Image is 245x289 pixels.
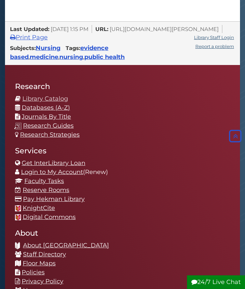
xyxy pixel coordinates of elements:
[21,168,83,176] a: Login to My Account
[66,45,80,51] span: Tags:
[30,53,58,61] a: medicine
[59,53,83,61] a: nursing
[22,104,70,111] a: Databases (A-Z)
[22,113,71,120] a: Journals By Title
[95,26,108,32] span: URL:
[23,251,66,258] a: Staff Directory
[10,46,125,60] span: , , ,
[23,204,55,212] a: KnightCite
[24,177,64,185] a: Faculty Tasks
[23,260,56,267] a: Floor Maps
[194,35,234,40] a: Library Staff Login
[23,242,109,249] a: About [GEOGRAPHIC_DATA]
[22,278,63,285] a: Privacy Policy
[227,132,243,140] a: Back to Top
[10,45,36,51] span: Subjects:
[10,34,16,40] i: Print Page
[20,131,80,138] a: Research Strategies
[51,26,88,32] span: [DATE] 1:15 PM
[23,195,85,203] a: Pay Hekman Library
[22,269,45,276] a: Policies
[15,214,21,220] img: Calvin favicon logo
[15,228,230,238] h2: About
[15,205,21,211] img: Calvin favicon logo
[23,122,74,129] a: Research Guides
[36,44,61,52] a: Nursing
[10,34,48,41] a: Print Page
[14,123,21,130] img: research-guides-icon-white_37x37.png
[110,26,219,32] span: [URL][DOMAIN_NAME][PERSON_NAME]
[195,44,234,49] a: Report a problem
[15,82,230,91] h2: Research
[15,168,230,177] li: (Renew)
[22,159,85,167] a: Get InterLibrary Loan
[10,26,49,32] span: Last Updated:
[187,275,245,289] button: 24/7 Live Chat
[23,186,69,194] a: Reserve Rooms
[84,53,125,61] a: public health
[15,146,230,155] h2: Services
[23,213,76,221] a: Digital Commons
[22,95,68,102] a: Library Catalog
